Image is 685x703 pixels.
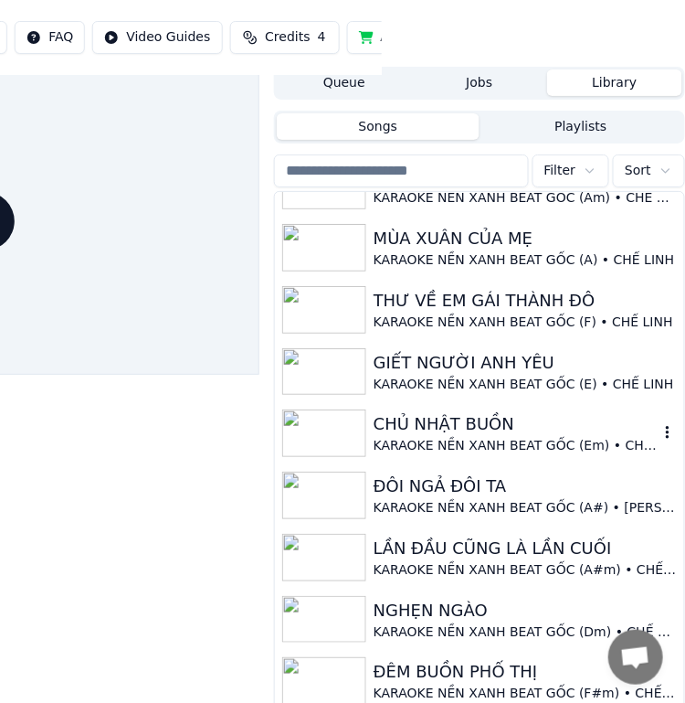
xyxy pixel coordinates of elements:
[374,598,677,623] div: NGHẸN NGÀO
[92,21,222,54] button: Video Guides
[374,474,677,499] div: ĐÔI NGẢ ĐÔI TA
[277,69,412,96] button: Queue
[277,113,479,140] button: Songs
[374,288,677,314] div: THƯ VỀ EM GÁI THÀNH ĐÔ
[374,189,677,208] div: KARAOKE NỀN XANH BEAT GỐC (Am) • CHẾ LINH
[412,69,547,96] button: Jobs
[625,162,651,180] span: Sort
[544,162,576,180] span: Filter
[374,659,677,685] div: ĐÊM BUỒN PHỐ THỊ
[265,28,310,47] span: Credits
[230,21,340,54] button: Credits4
[374,623,677,642] div: KARAOKE NỀN XANH BEAT GỐC (Dm) • CHẾ LINH
[479,113,682,140] button: Playlists
[374,561,677,580] div: KARAOKE NỀN XANH BEAT GỐC (A#m) • CHẾ LINH
[374,437,659,455] div: KARAOKE NỀN XANH BEAT GỐC (Em) • CHẾ LINH
[374,350,677,376] div: GIẾT NGƯỜI ANH YÊU
[547,69,682,96] button: Library
[318,28,326,47] span: 4
[374,411,659,437] div: CHỦ NHẬT BUỒN
[374,536,677,561] div: LẦN ĐẦU CŨNG LÀ LẦN CUỐI
[374,685,677,703] div: KARAOKE NỀN XANH BEAT GỐC (F#m) • CHẾ LINH
[374,251,677,270] div: KARAOKE NỀN XANH BEAT GỐC (A) • CHẾ LINH
[15,21,85,54] button: FAQ
[374,226,677,251] div: MÙA XUÂN CỦA MẸ
[347,21,467,54] button: Add Credits
[374,314,677,332] div: KARAOKE NỀN XANH BEAT GỐC (F) • CHẾ LINH
[608,630,663,685] div: Open chat
[374,499,677,517] div: KARAOKE NỀN XANH BEAT GỐC (A#) • [PERSON_NAME]
[374,376,677,394] div: KARAOKE NỀN XANH BEAT GỐC (E) • CHẾ LINH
